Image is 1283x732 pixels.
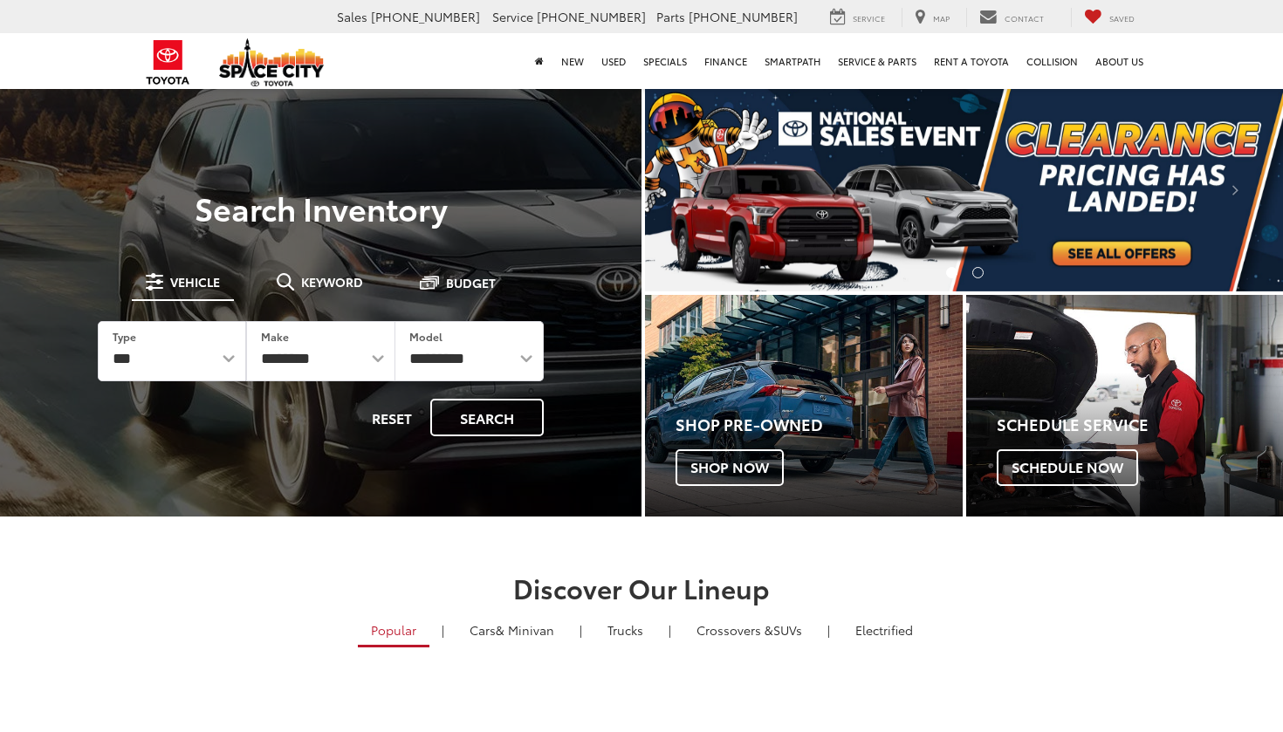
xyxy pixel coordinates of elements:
h2: Discover Our Lineup [26,573,1257,602]
div: Toyota [645,295,963,517]
li: Go to slide number 1. [946,267,957,278]
a: Trucks [594,615,656,645]
span: Shop Now [676,449,784,486]
span: [PHONE_NUMBER] [689,8,798,25]
span: Schedule Now [997,449,1138,486]
li: | [575,621,587,639]
li: Go to slide number 2. [972,267,984,278]
a: Finance [696,33,756,89]
a: Collision [1018,33,1087,89]
a: Shop Pre-Owned Shop Now [645,295,963,517]
a: New [552,33,593,89]
span: Vehicle [170,276,220,288]
span: Contact [1005,12,1044,24]
span: Service [492,8,533,25]
h4: Shop Pre-Owned [676,416,963,434]
section: Carousel section with vehicle pictures - may contain disclaimers. [645,87,1283,291]
img: Toyota [135,34,201,91]
button: Reset [357,399,427,436]
a: Contact [966,8,1057,27]
label: Make [261,329,289,344]
a: Home [526,33,552,89]
span: Keyword [301,276,363,288]
a: Specials [635,33,696,89]
label: Model [409,329,443,344]
button: Search [430,399,544,436]
img: Clearance Pricing Has Landed [645,87,1283,291]
span: Sales [337,8,367,25]
button: Click to view next picture. [1187,122,1283,257]
span: [PHONE_NUMBER] [537,8,646,25]
a: My Saved Vehicles [1071,8,1148,27]
a: SmartPath [756,33,829,89]
button: Click to view previous picture. [645,122,741,257]
a: Electrified [842,615,926,645]
h3: Search Inventory [73,190,568,225]
span: Crossovers & [696,621,773,639]
span: Parts [656,8,685,25]
span: Map [933,12,950,24]
a: Used [593,33,635,89]
div: carousel slide number 1 of 2 [645,87,1283,291]
label: Type [113,329,136,344]
li: | [823,621,834,639]
a: Service [817,8,898,27]
span: Service [853,12,885,24]
li: | [437,621,449,639]
a: SUVs [683,615,815,645]
a: Map [902,8,963,27]
span: & Minivan [496,621,554,639]
a: Service & Parts [829,33,925,89]
span: [PHONE_NUMBER] [371,8,480,25]
li: | [664,621,676,639]
span: Budget [446,277,496,289]
a: About Us [1087,33,1152,89]
a: Cars [456,615,567,645]
a: Rent a Toyota [925,33,1018,89]
a: Popular [358,615,429,647]
img: Space City Toyota [219,38,324,86]
span: Saved [1109,12,1135,24]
